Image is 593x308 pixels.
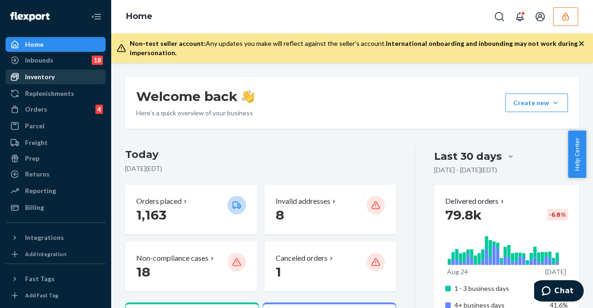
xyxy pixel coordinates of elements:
[6,151,106,166] a: Prep
[136,253,208,264] p: Non-compliance cases
[25,40,44,49] div: Home
[136,108,254,118] p: Here’s a quick overview of your business
[6,119,106,133] a: Parcel
[25,121,44,131] div: Parcel
[445,196,506,207] button: Delivered orders
[25,233,64,242] div: Integrations
[25,291,58,299] div: Add Fast Tag
[25,72,55,82] div: Inventory
[6,53,106,68] a: Inbounds18
[265,242,397,291] button: Canceled orders 1
[490,7,509,26] button: Open Search Box
[95,105,103,114] div: 4
[6,135,106,150] a: Freight
[130,39,578,57] div: Any updates you make will reflect against the seller's account.
[25,203,44,212] div: Billing
[454,284,543,293] p: 1 - 3 business days
[125,164,396,173] p: [DATE] ( EDT )
[241,90,254,103] img: hand-wave emoji
[6,86,106,101] a: Replenishments
[25,154,39,163] div: Prep
[276,264,281,280] span: 1
[276,253,328,264] p: Canceled orders
[505,94,568,112] button: Create new
[6,69,106,84] a: Inventory
[265,185,397,234] button: Invalid addresses 8
[119,3,160,30] ol: breadcrumbs
[25,250,66,258] div: Add Integration
[547,209,568,220] div: -6.8 %
[534,280,584,303] iframe: Opens a widget where you can chat to one of our agents
[6,230,106,245] button: Integrations
[25,138,48,147] div: Freight
[434,165,497,175] p: [DATE] - [DATE] ( EDT )
[25,186,56,195] div: Reporting
[511,7,529,26] button: Open notifications
[445,207,482,223] span: 79.8k
[6,102,106,117] a: Orders4
[136,264,150,280] span: 18
[434,149,502,163] div: Last 30 days
[126,11,152,21] a: Home
[25,105,47,114] div: Orders
[6,167,106,182] a: Returns
[6,200,106,215] a: Billing
[92,56,103,65] div: 18
[545,267,566,277] p: [DATE]
[25,56,53,65] div: Inbounds
[276,196,330,207] p: Invalid addresses
[87,7,106,26] button: Close Navigation
[25,170,50,179] div: Returns
[136,207,166,223] span: 1,163
[130,39,206,47] span: Non-test seller account:
[25,89,74,98] div: Replenishments
[136,88,254,105] h1: Welcome back
[6,183,106,198] a: Reporting
[6,37,106,52] a: Home
[447,267,468,277] p: Aug 24
[6,249,106,260] a: Add Integration
[125,185,257,234] button: Orders placed 1,163
[136,196,182,207] p: Orders placed
[6,290,106,301] a: Add Fast Tag
[531,7,549,26] button: Open account menu
[10,12,50,21] img: Flexport logo
[568,131,586,178] button: Help Center
[25,274,55,283] div: Fast Tags
[125,147,396,162] h3: Today
[125,242,257,291] button: Non-compliance cases 18
[276,207,284,223] span: 8
[6,271,106,286] button: Fast Tags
